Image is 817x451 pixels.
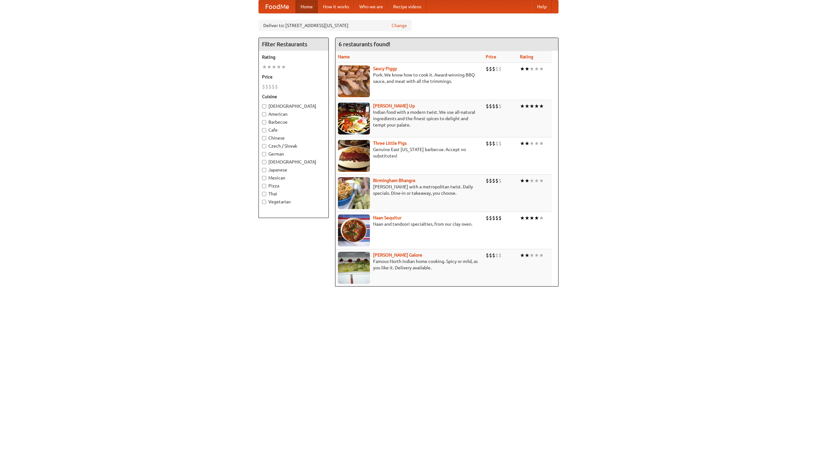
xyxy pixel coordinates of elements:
[373,252,422,258] a: [PERSON_NAME] Galore
[338,215,370,246] img: naansequitur.jpg
[262,83,265,90] li: $
[373,103,415,108] a: [PERSON_NAME] Up
[354,0,388,13] a: Who we are
[492,215,495,222] li: $
[262,176,266,180] input: Mexican
[262,151,325,157] label: German
[268,83,272,90] li: $
[539,103,544,110] li: ★
[262,103,325,109] label: [DEMOGRAPHIC_DATA]
[520,140,525,147] li: ★
[486,140,489,147] li: $
[495,177,498,184] li: $
[338,65,370,97] img: saucy.jpg
[259,38,328,51] h4: Filter Restaurants
[338,252,370,284] img: currygalore.jpg
[262,184,266,188] input: Pizza
[525,215,529,222] li: ★
[539,65,544,72] li: ★
[529,252,534,259] li: ★
[262,192,266,196] input: Thai
[338,146,481,159] p: Genuine East [US_STATE] barbecue. Accept no substitutes!
[534,65,539,72] li: ★
[486,215,489,222] li: $
[486,177,489,184] li: $
[539,177,544,184] li: ★
[525,177,529,184] li: ★
[495,252,498,259] li: $
[262,74,325,80] h5: Price
[486,54,496,59] a: Price
[339,41,390,47] ng-pluralize: 6 restaurants found!
[520,54,533,59] a: Rating
[265,83,268,90] li: $
[338,109,481,128] p: Indian food with a modern twist. We use all-natural ingredients and the finest spices to delight ...
[262,54,325,60] h5: Rating
[262,119,325,125] label: Barbecue
[262,183,325,189] label: Pizza
[338,177,370,209] img: bhangra.jpg
[262,63,267,70] li: ★
[520,103,525,110] li: ★
[495,140,498,147] li: $
[338,184,481,196] p: [PERSON_NAME] with a metropolitan twist. Daily specials. Dine-in or takeaway, you choose.
[262,160,266,164] input: [DEMOGRAPHIC_DATA]
[525,252,529,259] li: ★
[281,63,286,70] li: ★
[534,177,539,184] li: ★
[520,252,525,259] li: ★
[489,103,492,110] li: $
[259,0,296,13] a: FoodMe
[492,65,495,72] li: $
[498,140,502,147] li: $
[495,65,498,72] li: $
[529,177,534,184] li: ★
[489,252,492,259] li: $
[529,103,534,110] li: ★
[525,140,529,147] li: ★
[262,200,266,204] input: Vegetarian
[262,136,266,140] input: Chinese
[534,140,539,147] li: ★
[486,65,489,72] li: $
[492,177,495,184] li: $
[489,215,492,222] li: $
[489,177,492,184] li: $
[534,103,539,110] li: ★
[262,168,266,172] input: Japanese
[338,72,481,84] p: Pork. We know how to cook it. Award-winning BBQ sauce, and meat with all the trimmings.
[492,140,495,147] li: $
[262,159,325,165] label: [DEMOGRAPHIC_DATA]
[338,140,370,172] img: littlepigs.jpg
[498,103,502,110] li: $
[373,178,415,183] a: Birmingham Bhangra
[262,191,325,197] label: Thai
[272,83,275,90] li: $
[539,140,544,147] li: ★
[492,252,495,259] li: $
[498,215,502,222] li: $
[532,0,552,13] a: Help
[373,215,401,220] a: Naan Sequitur
[498,252,502,259] li: $
[392,22,407,29] a: Change
[262,175,325,181] label: Mexican
[338,54,350,59] a: Name
[495,103,498,110] li: $
[520,65,525,72] li: ★
[529,215,534,222] li: ★
[338,221,481,227] p: Naan and tandoori specialties, from our clay oven.
[262,112,266,116] input: American
[498,65,502,72] li: $
[259,20,412,31] div: Deliver to: [STREET_ADDRESS][US_STATE]
[539,252,544,259] li: ★
[529,140,534,147] li: ★
[486,103,489,110] li: $
[520,177,525,184] li: ★
[262,93,325,100] h5: Cuisine
[492,103,495,110] li: $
